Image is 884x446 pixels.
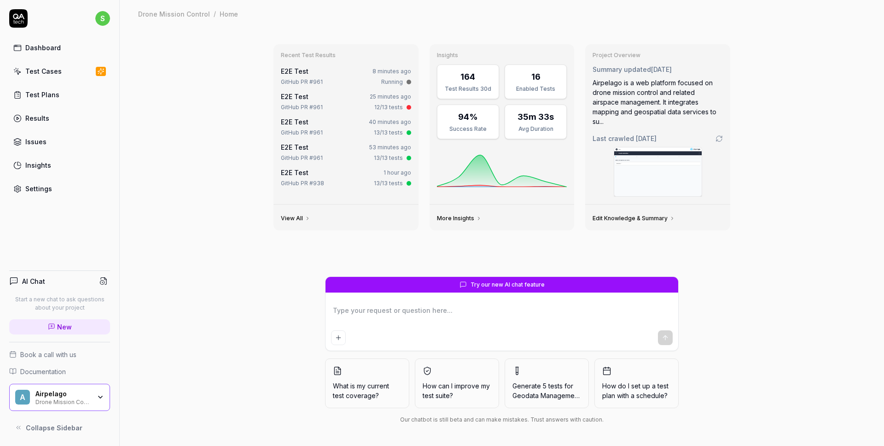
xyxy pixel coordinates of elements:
span: A [15,390,30,405]
div: 13/13 tests [374,179,403,188]
div: Home [220,9,238,18]
span: How can I improve my test suite? [423,381,491,400]
div: Success Rate [443,125,493,133]
div: GitHub PR #961 [281,154,323,162]
a: Documentation [9,367,110,376]
div: GitHub PR #961 [281,129,323,137]
a: Dashboard [9,39,110,57]
div: Test Results 30d [443,85,493,93]
div: Dashboard [25,43,61,53]
div: GitHub PR #961 [281,78,323,86]
a: View All [281,215,310,222]
button: How can I improve my test suite? [415,358,499,408]
a: Edit Knowledge & Summary [593,215,675,222]
button: s [95,9,110,28]
div: / [214,9,216,18]
button: How do I set up a test plan with a schedule? [594,358,679,408]
h3: Project Overview [593,52,723,59]
a: E2E Test8 minutes agoGitHub PR #961Running [279,65,413,88]
a: Book a call with us [9,350,110,359]
h3: Recent Test Results [281,52,411,59]
a: Test Cases [9,62,110,80]
img: Screenshot [614,147,702,196]
div: GitHub PR #938 [281,179,324,188]
div: Issues [25,137,47,147]
time: 40 minutes ago [369,118,411,125]
a: E2E Test [281,93,308,100]
button: Collapse Sidebar [9,418,110,437]
time: 8 minutes ago [372,68,411,75]
span: Documentation [20,367,66,376]
a: Go to crawling settings [715,135,723,142]
div: Insights [25,160,51,170]
a: Settings [9,180,110,198]
p: Start a new chat to ask questions about your project [9,295,110,312]
button: Generate 5 tests forGeodata Management [505,358,589,408]
span: Geodata Management [512,392,580,399]
a: E2E Test [281,143,308,151]
time: 53 minutes ago [369,144,411,151]
span: Summary updated [593,65,651,73]
div: 94% [458,111,478,123]
span: Book a call with us [20,350,76,359]
div: 164 [460,70,475,83]
div: 13/13 tests [374,129,403,137]
a: E2E Test53 minutes agoGitHub PR #96113/13 tests [279,141,413,164]
div: Our chatbot is still beta and can make mistakes. Trust answers with caution. [325,416,679,424]
span: Generate 5 tests for [512,381,581,400]
a: E2E Test25 minutes agoGitHub PR #96112/13 tests [279,90,413,113]
div: GitHub PR #961 [281,103,323,111]
a: More Insights [437,215,482,222]
div: Test Plans [25,90,59,100]
time: [DATE] [636,135,657,142]
a: Results [9,109,110,127]
div: Settings [25,184,52,194]
div: 13/13 tests [374,154,403,162]
h3: Insights [437,52,567,59]
a: E2E Test [281,67,308,75]
a: E2E Test1 hour agoGitHub PR #93813/13 tests [279,166,413,189]
div: Drone Mission Control [35,398,91,405]
div: Avg Duration [511,125,561,133]
a: Insights [9,156,110,174]
div: Running [381,78,403,86]
span: What is my current test coverage? [333,381,401,400]
span: Last crawled [593,134,657,143]
time: [DATE] [651,65,672,73]
div: 16 [531,70,541,83]
a: New [9,319,110,334]
div: Test Cases [25,66,62,76]
div: Drone Mission Control [138,9,210,18]
span: Collapse Sidebar [26,423,82,433]
div: Airpelago is a web platform focused on drone mission control and related airspace management. It ... [593,78,723,126]
time: 1 hour ago [384,169,411,176]
div: 35m 33s [518,111,554,123]
span: Try our new AI chat feature [471,281,545,289]
div: Airpelago [35,390,91,398]
button: Add attachment [331,330,346,345]
a: Test Plans [9,86,110,104]
button: What is my current test coverage? [325,358,409,408]
a: Issues [9,133,110,151]
div: Enabled Tests [511,85,561,93]
button: AAirpelagoDrone Mission Control [9,384,110,411]
span: How do I set up a test plan with a schedule? [602,381,671,400]
a: E2E Test [281,169,308,176]
a: E2E Test40 minutes agoGitHub PR #96113/13 tests [279,115,413,139]
span: s [95,11,110,26]
a: E2E Test [281,118,308,126]
div: Results [25,113,49,123]
h4: AI Chat [22,276,45,286]
div: 12/13 tests [374,103,403,111]
time: 25 minutes ago [370,93,411,100]
span: New [57,322,72,332]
